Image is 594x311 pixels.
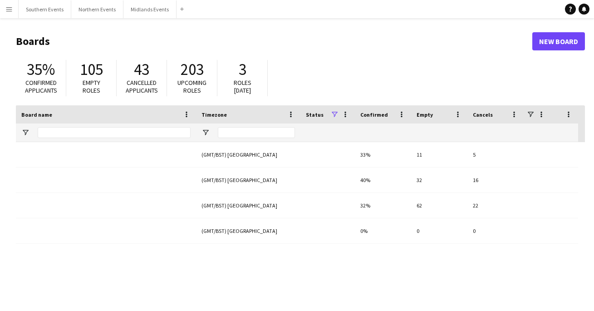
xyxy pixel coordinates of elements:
[360,111,388,118] span: Confirmed
[71,0,123,18] button: Northern Events
[355,218,411,243] div: 0%
[126,79,158,94] span: Cancelled applicants
[16,35,532,48] h1: Boards
[355,193,411,218] div: 32%
[218,127,295,138] input: Timezone Filter Input
[411,193,467,218] div: 62
[134,59,149,79] span: 43
[21,111,52,118] span: Board name
[532,32,585,50] a: New Board
[417,111,433,118] span: Empty
[177,79,206,94] span: Upcoming roles
[411,142,467,167] div: 11
[21,128,29,137] button: Open Filter Menu
[239,59,246,79] span: 3
[196,218,300,243] div: (GMT/BST) [GEOGRAPHIC_DATA]
[25,79,57,94] span: Confirmed applicants
[19,0,71,18] button: Southern Events
[467,218,524,243] div: 0
[306,111,324,118] span: Status
[467,193,524,218] div: 22
[80,59,103,79] span: 105
[38,127,191,138] input: Board name Filter Input
[123,0,177,18] button: Midlands Events
[201,128,210,137] button: Open Filter Menu
[467,168,524,193] div: 16
[27,59,55,79] span: 35%
[196,142,300,167] div: (GMT/BST) [GEOGRAPHIC_DATA]
[473,111,493,118] span: Cancels
[181,59,204,79] span: 203
[355,168,411,193] div: 40%
[234,79,251,94] span: Roles [DATE]
[201,111,227,118] span: Timezone
[196,193,300,218] div: (GMT/BST) [GEOGRAPHIC_DATA]
[411,218,467,243] div: 0
[411,168,467,193] div: 32
[467,142,524,167] div: 5
[196,168,300,193] div: (GMT/BST) [GEOGRAPHIC_DATA]
[355,142,411,167] div: 33%
[83,79,100,94] span: Empty roles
